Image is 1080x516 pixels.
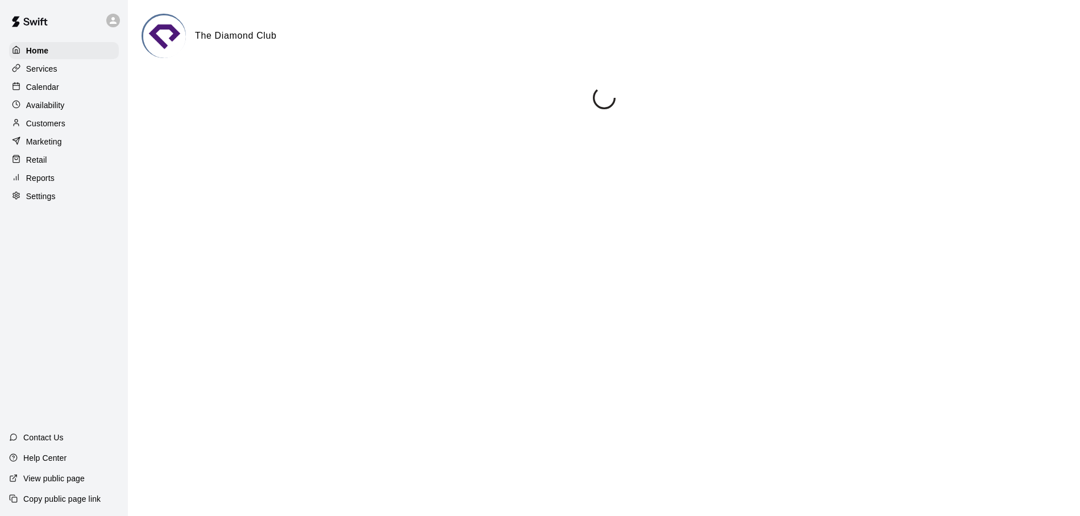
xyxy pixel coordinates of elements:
p: Marketing [26,136,62,147]
h6: The Diamond Club [195,28,277,43]
a: Settings [9,188,119,205]
a: Retail [9,151,119,168]
a: Availability [9,97,119,114]
p: Copy public page link [23,493,101,505]
a: Home [9,42,119,59]
a: Marketing [9,133,119,150]
p: Help Center [23,452,67,464]
a: Reports [9,170,119,187]
p: Calendar [26,81,59,93]
img: The Diamond Club logo [143,15,186,58]
p: Availability [26,100,65,111]
p: Retail [26,154,47,166]
a: Services [9,60,119,77]
p: Customers [26,118,65,129]
p: Settings [26,191,56,202]
a: Calendar [9,79,119,96]
p: Contact Us [23,432,64,443]
a: Customers [9,115,119,132]
p: Services [26,63,57,75]
p: Home [26,45,49,56]
p: Reports [26,172,55,184]
p: View public page [23,473,85,484]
